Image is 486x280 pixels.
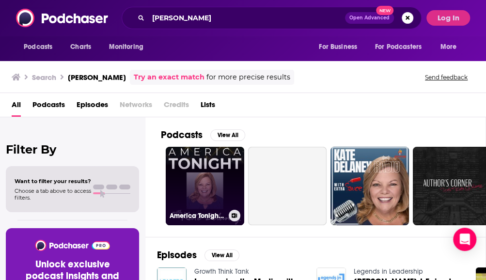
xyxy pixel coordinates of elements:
[12,97,21,117] a: All
[32,97,65,117] a: Podcasts
[312,38,369,56] button: open menu
[206,72,290,83] span: for more precise results
[77,97,108,117] a: Episodes
[157,249,197,261] h2: Episodes
[120,97,152,117] span: Networks
[16,9,109,27] img: Podchaser - Follow, Share and Rate Podcasts
[122,7,422,29] div: Search podcasts, credits, & more...
[15,187,91,201] span: Choose a tab above to access filters.
[453,228,476,251] div: Open Intercom Messenger
[134,72,204,83] a: Try an exact match
[17,38,65,56] button: open menu
[34,240,110,251] img: Podchaser - Follow, Share and Rate Podcasts
[349,16,390,20] span: Open Advanced
[201,97,215,117] a: Lists
[70,40,91,54] span: Charts
[148,10,345,26] input: Search podcasts, credits, & more...
[24,40,52,54] span: Podcasts
[422,73,470,81] button: Send feedback
[157,249,239,261] a: EpisodesView All
[354,267,423,276] a: Legends in Leadership
[64,38,97,56] a: Charts
[204,249,239,261] button: View All
[166,147,244,225] a: America Tonight with [PERSON_NAME]
[102,38,156,56] button: open menu
[15,178,91,185] span: Want to filter your results?
[109,40,143,54] span: Monitoring
[161,129,245,141] a: PodcastsView All
[68,73,126,82] h3: [PERSON_NAME]
[32,73,56,82] h3: Search
[434,38,469,56] button: open menu
[369,38,436,56] button: open menu
[440,40,457,54] span: More
[345,12,394,24] button: Open AdvancedNew
[6,142,139,156] h2: Filter By
[426,10,470,26] button: Log In
[161,129,203,141] h2: Podcasts
[375,40,422,54] span: For Podcasters
[164,97,189,117] span: Credits
[376,6,393,15] span: New
[170,212,225,220] h3: America Tonight with [PERSON_NAME]
[319,40,357,54] span: For Business
[194,267,249,276] a: Growth Think Tank
[210,129,245,141] button: View All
